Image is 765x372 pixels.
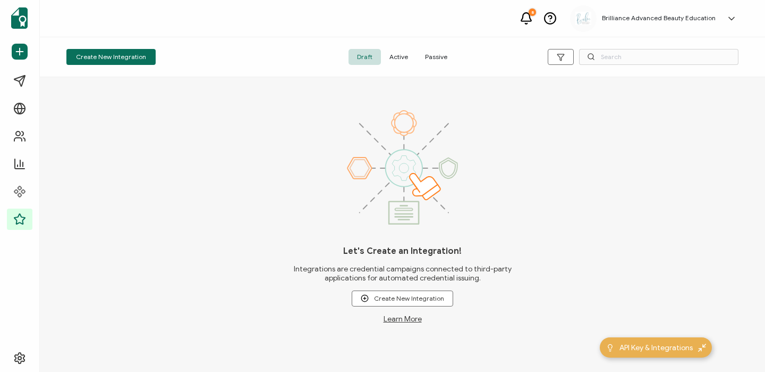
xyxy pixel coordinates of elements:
iframe: Chat Widget [712,321,765,372]
img: a2bf8c6c-3aba-43b4-8354-ecfc29676cf6.jpg [575,12,591,26]
a: Learn More [384,315,422,324]
span: Active [381,49,416,65]
div: 8 [529,9,536,16]
span: Draft [348,49,381,65]
h5: Brilliance Advanced Beauty Education [602,14,716,22]
img: minimize-icon.svg [698,344,706,352]
h1: Let's Create an Integration! [343,246,462,257]
button: Create New Integration [66,49,156,65]
span: Integrations are credential campaigns connected to third-party applications for automated credent... [288,264,517,283]
button: Create New Integration [352,291,453,307]
span: API Key & Integrations [619,342,693,353]
span: Passive [416,49,456,65]
img: sertifier-logomark-colored.svg [11,7,28,29]
img: integrations.svg [347,110,458,225]
span: Create New Integration [361,294,444,302]
input: Search [579,49,738,65]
